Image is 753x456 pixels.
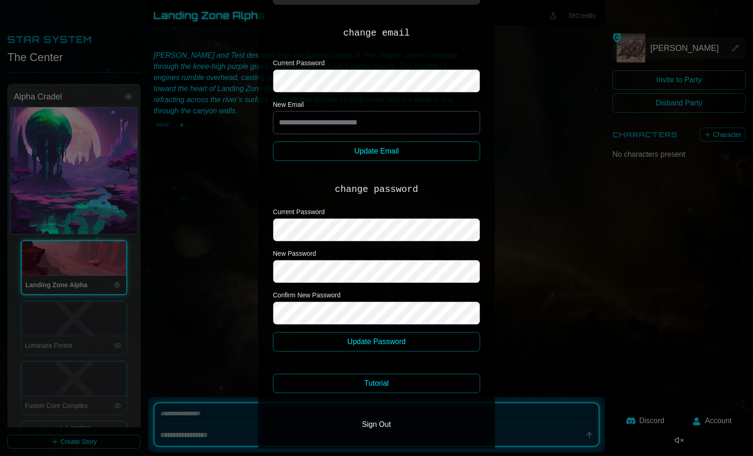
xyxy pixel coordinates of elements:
label: Confirm New Password [273,290,480,300]
label: New Password [273,249,480,258]
h2: change email [273,27,480,40]
h2: change password [273,183,480,196]
button: Sign Out [355,415,398,434]
label: New Email [273,100,480,109]
button: Update Password [273,332,480,351]
label: Current Password [273,207,480,216]
button: Update Email [273,142,480,161]
label: Current Password [273,58,480,68]
button: Tutorial [273,374,480,393]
